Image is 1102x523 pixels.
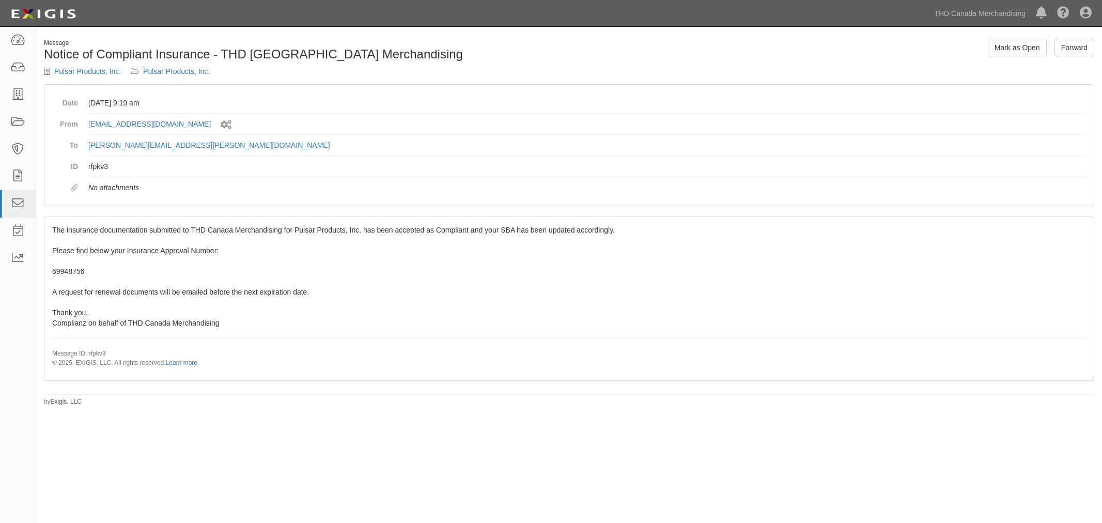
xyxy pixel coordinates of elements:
h1: Notice of Compliant Insurance - THD [GEOGRAPHIC_DATA] Merchandising [44,48,562,61]
a: Pulsar Products, Inc. [54,67,121,75]
i: Sent by system workflow [221,120,231,129]
a: [PERSON_NAME][EMAIL_ADDRESS][PERSON_NAME][DOMAIN_NAME] [88,141,330,149]
a: Pulsar Products, Inc. [143,67,210,75]
p: Message ID: rfpkv3 © 2025, EXIGIS, LLC. All rights reserved. [52,349,1086,367]
div: Message [44,39,562,48]
a: Exigis, LLC [51,398,82,405]
a: THD Canada Merchandising [929,3,1031,24]
dt: Date [52,93,78,108]
small: by [44,397,82,406]
a: [EMAIL_ADDRESS][DOMAIN_NAME] [88,120,211,128]
dt: ID [52,156,78,172]
dd: [DATE] 9:19 am [88,93,1086,114]
a: Forward [1054,39,1094,56]
dt: From [52,114,78,129]
a: Learn more. [166,359,199,366]
span: The insurance documentation submitted to THD Canada Merchandising for Pulsar Products, Inc. has b... [52,226,1086,367]
dd: rfpkv3 [88,156,1086,177]
dt: To [52,135,78,150]
a: Mark as Open [988,39,1047,56]
i: Help Center - Complianz [1057,7,1069,20]
em: No attachments [88,183,139,192]
img: logo-5460c22ac91f19d4615b14bd174203de0afe785f0fc80cf4dbbc73dc1793850b.png [8,5,79,23]
i: Attachments [71,184,78,192]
